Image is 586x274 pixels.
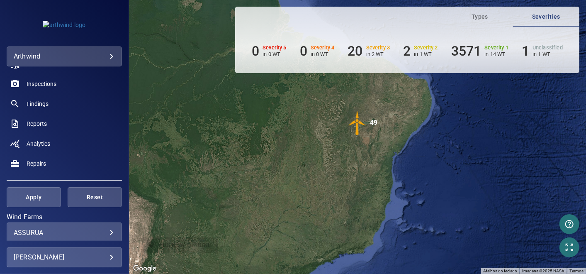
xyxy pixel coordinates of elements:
h6: Severity 1 [485,45,509,51]
span: Types [452,12,508,22]
button: Atalhos do teclado [483,268,517,274]
li: Severity Unclassified [522,43,563,59]
span: Inspections [27,80,56,88]
div: Wind Farms [7,223,122,242]
span: Reports [27,120,47,128]
a: Termos (abre em uma nova guia) [569,269,584,273]
h6: 3571 [451,43,481,59]
span: Reset [78,192,112,203]
h6: Severity 2 [414,45,438,51]
span: Apply [17,192,51,203]
div: 49 [370,110,377,135]
a: analytics noActive [7,134,122,154]
span: Repairs [27,159,46,168]
gmp-advanced-marker: 49 [345,110,370,137]
h6: 0 [300,43,307,59]
button: Reset [68,187,122,207]
span: Severities [518,12,574,22]
li: Severity 1 [451,43,508,59]
img: windFarmIconCat3.svg [345,110,370,135]
h6: Severity 5 [263,45,287,51]
label: Wind Farms [7,214,122,220]
p: in 1 WT [533,51,563,57]
div: arthwind [7,46,122,66]
p: in 0 WT [311,51,335,57]
h6: Severity 3 [366,45,390,51]
li: Severity 2 [403,43,438,59]
h6: 20 [348,43,362,59]
p: in 2 WT [366,51,390,57]
span: Analytics [27,139,50,148]
li: Severity 3 [348,43,390,59]
img: Google [131,263,158,274]
a: reports noActive [7,114,122,134]
li: Severity 5 [252,43,287,59]
h6: Severity 4 [311,45,335,51]
h6: 2 [403,43,411,59]
p: in 0 WT [263,51,287,57]
li: Severity 4 [300,43,335,59]
h6: Unclassified [533,45,563,51]
img: arthwind-logo [43,21,85,29]
p: in 14 WT [485,51,509,57]
a: inspections noActive [7,74,122,94]
div: [PERSON_NAME] [14,251,115,264]
h6: 0 [252,43,259,59]
span: Findings [27,100,49,108]
a: findings noActive [7,94,122,114]
span: Imagens ©2025 NASA [522,269,564,273]
h6: 1 [522,43,529,59]
div: arthwind [14,50,115,63]
button: Apply [7,187,61,207]
a: repairs noActive [7,154,122,174]
div: ASSURUA [14,229,115,237]
p: in 1 WT [414,51,438,57]
a: Abrir esta área no Google Maps (abre uma nova janela) [131,263,158,274]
